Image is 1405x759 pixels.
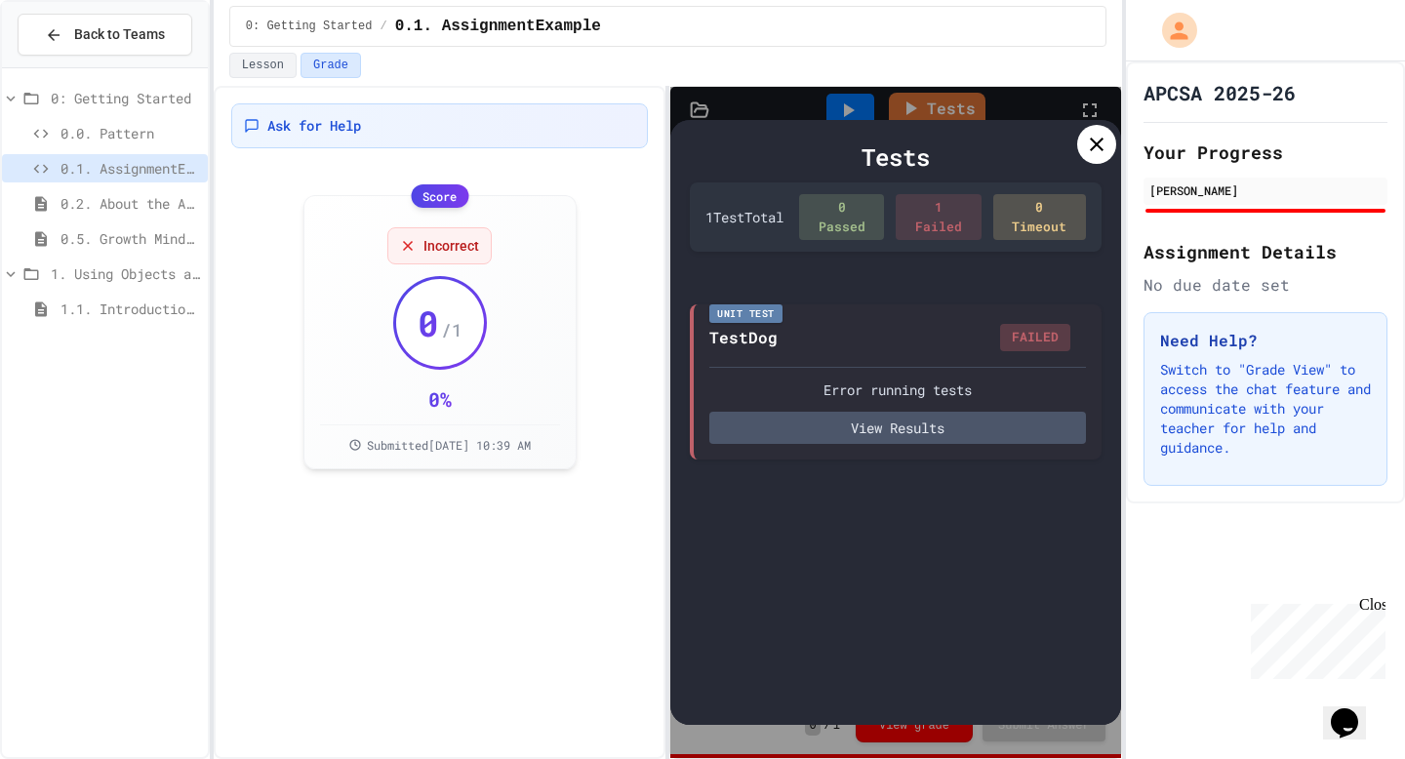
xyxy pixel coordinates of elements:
[441,316,462,343] span: / 1
[709,304,783,323] div: Unit Test
[993,194,1086,240] div: 0 Timeout
[1144,273,1387,297] div: No due date set
[60,193,200,214] span: 0.2. About the AP CSA Exam
[60,299,200,319] span: 1.1. Introduction to Algorithms, Programming, and Compilers
[709,379,1085,400] div: Error running tests
[60,123,200,143] span: 0.0. Pattern
[8,8,135,124] div: Chat with us now!Close
[709,412,1085,444] button: View Results
[1160,329,1371,352] h3: Need Help?
[423,236,479,256] span: Incorrect
[1243,596,1385,679] iframe: chat widget
[418,303,439,342] span: 0
[51,88,200,108] span: 0: Getting Started
[18,14,192,56] button: Back to Teams
[1144,79,1296,106] h1: APCSA 2025-26
[411,184,468,208] div: Score
[1144,139,1387,166] h2: Your Progress
[301,53,361,78] button: Grade
[367,437,531,453] span: Submitted [DATE] 10:39 AM
[1149,181,1382,199] div: [PERSON_NAME]
[267,116,361,136] span: Ask for Help
[60,158,200,179] span: 0.1. AssignmentExample
[896,194,981,240] div: 1 Failed
[1323,681,1385,739] iframe: chat widget
[1000,324,1070,351] div: FAILED
[60,228,200,249] span: 0.5. Growth Mindset
[799,194,884,240] div: 0 Passed
[428,385,452,413] div: 0 %
[705,207,783,227] div: 1 Test Total
[380,19,386,34] span: /
[246,19,373,34] span: 0: Getting Started
[1144,238,1387,265] h2: Assignment Details
[51,263,200,284] span: 1. Using Objects and Methods
[1160,360,1371,458] p: Switch to "Grade View" to access the chat feature and communicate with your teacher for help and ...
[690,140,1101,175] div: Tests
[74,24,165,45] span: Back to Teams
[229,53,297,78] button: Lesson
[395,15,601,38] span: 0.1. AssignmentExample
[1142,8,1202,53] div: My Account
[709,326,778,349] div: TestDog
